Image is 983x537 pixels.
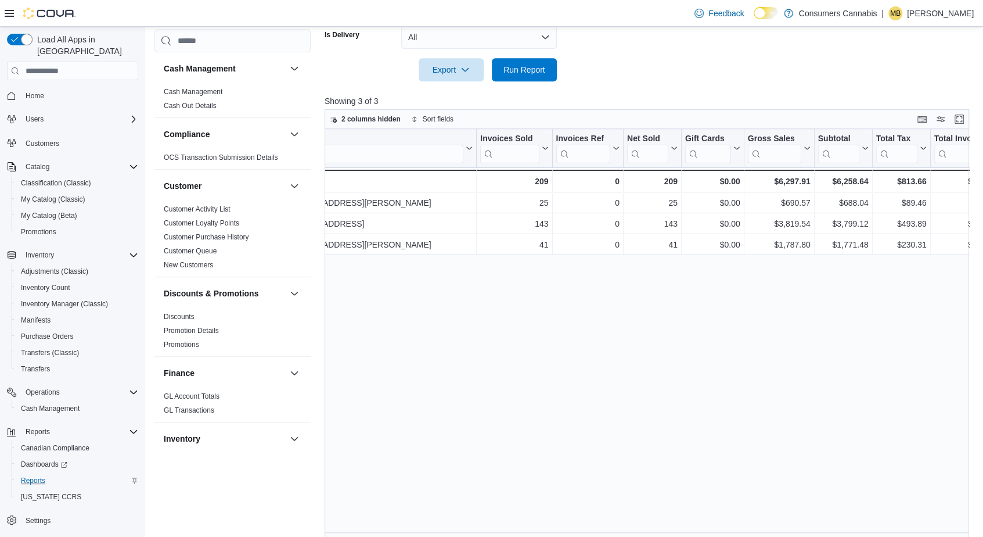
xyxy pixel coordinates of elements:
[818,238,868,252] div: $1,771.48
[690,2,748,25] a: Feedback
[419,58,484,81] button: Export
[21,248,59,262] button: Inventory
[21,348,79,357] span: Transfers (Classic)
[876,134,926,163] button: Total Tax
[12,175,143,191] button: Classification (Classic)
[16,264,93,278] a: Adjustments (Classic)
[12,191,143,207] button: My Catalog (Classic)
[818,134,868,163] button: Subtotal
[627,134,678,163] button: Net Sold
[401,26,557,49] button: All
[747,217,810,231] div: $3,819.54
[21,135,138,150] span: Customers
[21,460,67,469] span: Dashboards
[16,313,55,327] a: Manifests
[16,402,138,416] span: Cash Management
[747,196,810,210] div: $690.57
[16,457,72,471] a: Dashboards
[284,217,473,231] div: [STREET_ADDRESS]
[16,441,94,455] a: Canadian Compliance
[21,513,138,528] span: Settings
[480,196,548,210] div: 25
[627,134,668,145] div: Net Sold
[876,217,926,231] div: $493.89
[21,137,64,151] a: Customers
[287,287,301,300] button: Discounts & Promotions
[164,180,201,192] h3: Customer
[284,134,473,163] button: Location
[164,340,199,349] span: Promotions
[154,389,311,422] div: Finance
[21,160,138,174] span: Catalog
[16,281,75,295] a: Inventory Count
[164,392,219,401] span: GL Account Totals
[26,114,44,124] span: Users
[16,209,138,223] span: My Catalog (Beta)
[16,330,138,343] span: Purchase Orders
[426,58,477,81] span: Export
[21,178,91,188] span: Classification (Classic)
[16,457,138,471] span: Dashboards
[164,406,214,414] a: GL Transactions
[21,267,88,276] span: Adjustments (Classic)
[26,388,60,397] span: Operations
[164,246,217,256] span: Customer Queue
[16,362,55,376] a: Transfers
[754,7,778,19] input: Dark Mode
[21,211,77,220] span: My Catalog (Beta)
[164,153,278,162] span: OCS Transaction Submission Details
[164,247,217,255] a: Customer Queue
[21,112,138,126] span: Users
[12,489,143,505] button: [US_STATE] CCRS
[12,440,143,456] button: Canadian Compliance
[685,196,740,210] div: $0.00
[26,139,59,148] span: Customers
[876,238,926,252] div: $230.31
[16,313,138,327] span: Manifests
[164,232,249,242] span: Customer Purchase History
[627,174,678,188] div: 209
[287,366,301,380] button: Finance
[16,176,96,190] a: Classification (Classic)
[16,176,138,190] span: Classification (Classic)
[12,280,143,296] button: Inventory Count
[685,134,740,163] button: Gift Cards
[164,205,231,214] span: Customer Activity List
[685,134,731,145] div: Gift Cards
[16,225,138,239] span: Promotions
[16,346,84,360] a: Transfers (Classic)
[12,296,143,312] button: Inventory Manager (Classic)
[164,392,219,400] a: GL Account Totals
[876,134,917,145] div: Total Tax
[154,310,311,356] div: Discounts & Promotions
[627,134,668,163] div: Net Sold
[12,207,143,224] button: My Catalog (Beta)
[164,367,285,379] button: Finance
[164,313,195,321] a: Discounts
[876,174,926,188] div: $813.66
[406,112,458,126] button: Sort fields
[21,89,49,103] a: Home
[164,87,222,96] span: Cash Management
[164,288,285,299] button: Discounts & Promotions
[818,134,859,145] div: Subtotal
[627,238,678,252] div: 41
[480,134,539,163] div: Invoices Sold
[287,432,301,446] button: Inventory
[627,196,678,210] div: 25
[164,341,199,349] a: Promotions
[556,174,619,188] div: 0
[21,425,138,439] span: Reports
[21,283,70,292] span: Inventory Count
[164,153,278,162] a: OCS Transaction Submission Details
[952,112,966,126] button: Enter fullscreen
[747,134,801,145] div: Gross Sales
[16,225,61,239] a: Promotions
[16,264,138,278] span: Adjustments (Classic)
[556,134,610,163] div: Invoices Ref
[2,424,143,440] button: Reports
[556,217,619,231] div: 0
[12,400,143,417] button: Cash Management
[480,174,548,188] div: 209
